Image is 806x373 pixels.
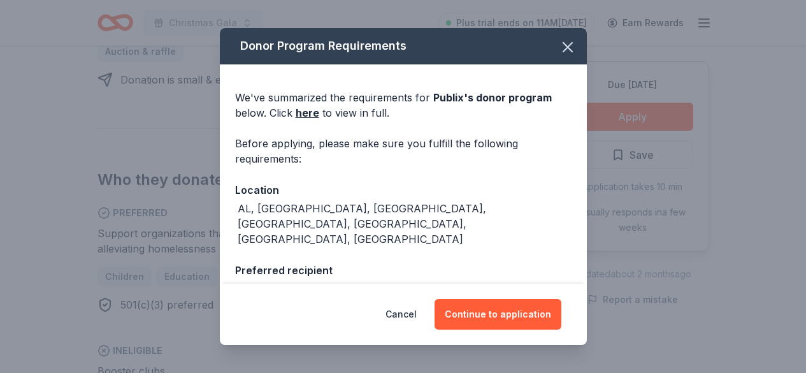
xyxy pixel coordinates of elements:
div: AL, [GEOGRAPHIC_DATA], [GEOGRAPHIC_DATA], [GEOGRAPHIC_DATA], [GEOGRAPHIC_DATA], [GEOGRAPHIC_DATA]... [238,201,572,247]
a: here [296,105,319,121]
div: Support organizations that focus on youth, education, reducing hunger, and alleviating homelessness [238,281,572,312]
div: Before applying, please make sure you fulfill the following requirements: [235,136,572,166]
button: Cancel [385,299,417,330]
div: Donor Program Requirements [220,28,587,64]
button: Continue to application [435,299,561,330]
span: Publix 's donor program [433,91,552,104]
div: Preferred recipient [235,262,572,279]
div: Location [235,182,572,198]
div: We've summarized the requirements for below. Click to view in full. [235,90,572,121]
